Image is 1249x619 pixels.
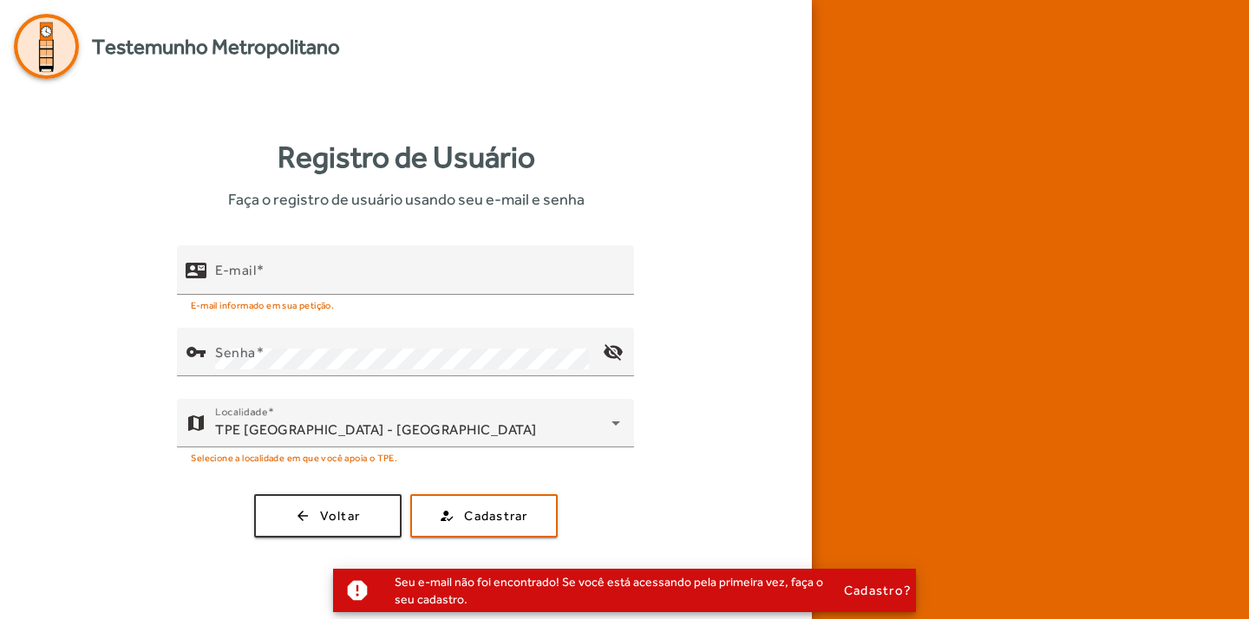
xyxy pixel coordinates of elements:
[191,447,397,466] mat-hint: Selecione a localidade em que você apoia o TPE.
[381,570,843,611] div: Seu e-mail não foi encontrado! Se você está acessando pela primeira vez, faça o seu cadastro.
[14,14,79,79] img: Logo Agenda
[844,583,912,598] span: Cadastro?
[215,343,256,360] mat-label: Senha
[593,331,635,373] mat-icon: visibility_off
[215,261,256,277] mat-label: E-mail
[320,506,361,526] span: Voltar
[278,134,535,180] strong: Registro de Usuário
[215,406,268,418] mat-label: Localidade
[464,506,527,526] span: Cadastrar
[228,187,585,211] span: Faça o registro de usuário usando seu e-mail e senha
[254,494,402,538] button: Voltar
[186,342,206,362] mat-icon: vpn_key
[410,494,558,538] button: Cadastrar
[344,577,370,603] mat-icon: report
[186,413,206,433] mat-icon: map
[186,259,206,280] mat-icon: contact_mail
[92,31,340,62] span: Testemunho Metropolitano
[191,295,334,314] mat-hint: E-mail informado em sua petição.
[843,583,912,598] button: Cadastro?
[215,421,537,438] span: TPE [GEOGRAPHIC_DATA] - [GEOGRAPHIC_DATA]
